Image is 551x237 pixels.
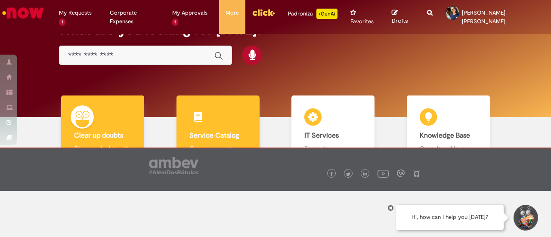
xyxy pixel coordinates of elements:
[396,205,504,230] div: Hi, how can I help you [DATE]?
[172,9,207,17] span: My Approvals
[275,95,391,179] a: IT Services Find help
[378,168,389,179] img: logo_footer_youtube.png
[329,172,334,176] img: logo_footer_facebook.png
[288,9,337,19] div: Padroniza
[226,9,239,17] span: More
[74,144,131,170] p: Clear up doubts with Lupi Assist and Gen AI
[59,22,492,37] h2: What are you looking for [DATE]?
[110,9,159,26] span: Corporate Expenses
[189,144,247,153] p: Open a request
[189,131,239,140] b: Service Catalog
[363,172,367,177] img: logo_footer_linkedin.png
[512,205,538,231] button: Start Support Conversation
[397,169,405,177] img: logo_footer_workplace.png
[1,4,45,22] img: ServiceNow
[392,9,414,25] a: Drafts
[45,95,161,179] a: Clear up doubts Clear up doubts with Lupi Assist and Gen AI
[304,144,362,153] p: Find help
[304,131,339,140] b: IT Services
[350,17,374,26] span: Favorites
[252,6,275,19] img: click_logo_yellow_360x200.png
[161,95,276,179] a: Service Catalog Open a request
[149,157,198,174] img: logo_footer_ambev_rotulo_gray.png
[392,17,408,25] span: Drafts
[420,144,477,153] p: Consult and learn
[420,131,470,140] b: Knowledge Base
[462,9,505,25] span: [PERSON_NAME] [PERSON_NAME]
[346,172,350,176] img: logo_footer_twitter.png
[59,9,92,17] span: My Requests
[316,9,337,19] p: +GenAi
[74,131,123,140] b: Clear up doubts
[172,18,179,26] span: 1
[391,95,506,179] a: Knowledge Base Consult and learn
[413,169,421,177] img: logo_footer_naosei.png
[59,18,65,26] span: 1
